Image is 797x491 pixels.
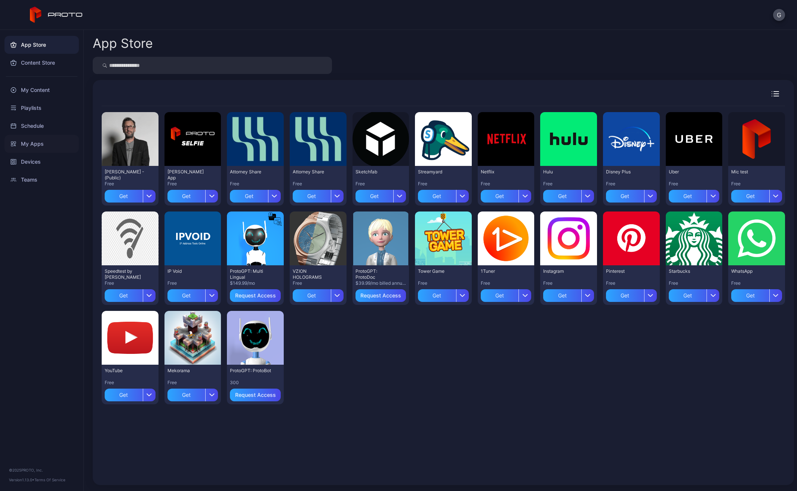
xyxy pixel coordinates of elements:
[669,187,720,203] button: Get
[105,386,156,401] button: Get
[105,389,143,401] div: Get
[105,380,156,386] div: Free
[167,286,218,302] button: Get
[293,181,344,187] div: Free
[418,190,456,203] div: Get
[418,289,456,302] div: Get
[293,280,344,286] div: Free
[481,181,532,187] div: Free
[356,187,406,203] button: Get
[669,190,707,203] div: Get
[356,181,406,187] div: Free
[606,286,657,302] button: Get
[230,190,268,203] div: Get
[230,187,281,203] button: Get
[9,467,74,473] div: © 2025 PROTO, Inc.
[167,181,218,187] div: Free
[356,268,397,280] div: ProtoGPT: ProtoDoc
[4,171,79,189] a: Teams
[167,268,209,274] div: IP Void
[293,268,334,280] div: VZION HOLOGRAMS
[481,289,519,302] div: Get
[230,368,271,374] div: ProtoGPT: ProtoBot
[4,135,79,153] a: My Apps
[105,280,156,286] div: Free
[293,190,331,203] div: Get
[669,181,720,187] div: Free
[543,187,594,203] button: Get
[167,280,218,286] div: Free
[230,268,271,280] div: ProtoGPT: Multi Lingual
[606,190,644,203] div: Get
[105,190,143,203] div: Get
[669,268,710,274] div: Starbucks
[731,280,782,286] div: Free
[543,289,581,302] div: Get
[167,368,209,374] div: Mekorama
[293,187,344,203] button: Get
[105,181,156,187] div: Free
[731,169,772,175] div: Mic test
[481,190,519,203] div: Get
[543,181,594,187] div: Free
[731,268,772,274] div: WhatsApp
[230,280,281,286] div: $149.99/mo
[731,190,769,203] div: Get
[543,169,584,175] div: Hulu
[418,181,469,187] div: Free
[167,386,218,401] button: Get
[481,286,532,302] button: Get
[167,187,218,203] button: Get
[360,293,401,299] div: Request Access
[543,190,581,203] div: Get
[4,117,79,135] a: Schedule
[543,280,594,286] div: Free
[105,187,156,203] button: Get
[293,169,334,175] div: Attorney Share
[105,368,146,374] div: YouTube
[4,54,79,72] a: Content Store
[606,181,657,187] div: Free
[606,289,644,302] div: Get
[543,268,584,274] div: Instagram
[105,286,156,302] button: Get
[167,169,209,181] div: David Selfie App
[356,280,406,286] div: $39.99/mo billed annually
[93,37,153,50] div: App Store
[34,478,65,482] a: Terms Of Service
[481,280,532,286] div: Free
[235,293,276,299] div: Request Access
[543,286,594,302] button: Get
[606,187,657,203] button: Get
[4,153,79,171] a: Devices
[418,169,459,175] div: Streamyard
[4,36,79,54] a: App Store
[669,280,720,286] div: Free
[293,286,344,302] button: Get
[356,289,406,302] button: Request Access
[606,268,647,274] div: Pinterest
[230,181,281,187] div: Free
[105,169,146,181] div: David N Persona - (Public)
[105,289,143,302] div: Get
[4,81,79,99] a: My Content
[293,289,331,302] div: Get
[481,187,532,203] button: Get
[481,268,522,274] div: 1Tuner
[230,289,281,302] button: Request Access
[481,169,522,175] div: Netflix
[418,280,469,286] div: Free
[230,389,281,401] button: Request Access
[167,380,218,386] div: Free
[773,9,785,21] button: G
[606,169,647,175] div: Disney Plus
[4,99,79,117] a: Playlists
[167,190,206,203] div: Get
[669,289,707,302] div: Get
